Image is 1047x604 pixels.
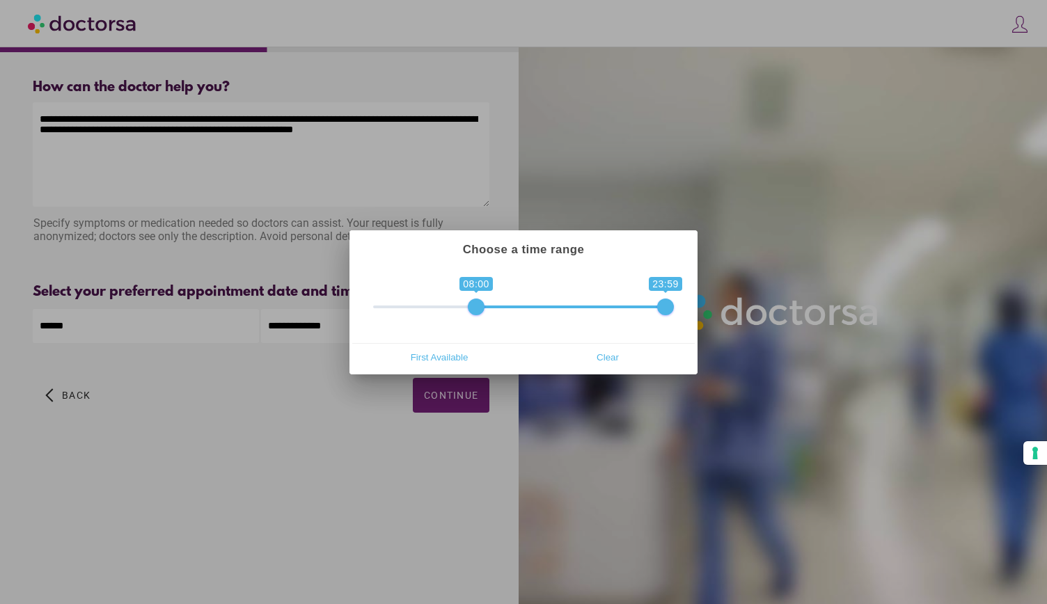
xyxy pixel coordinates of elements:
button: Your consent preferences for tracking technologies [1023,441,1047,465]
button: First Available [355,347,523,369]
span: First Available [359,347,519,368]
button: Clear [523,347,692,369]
span: 23:59 [649,277,682,291]
span: Clear [528,347,688,368]
strong: Choose a time range [463,243,585,256]
span: 08:00 [459,277,493,291]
